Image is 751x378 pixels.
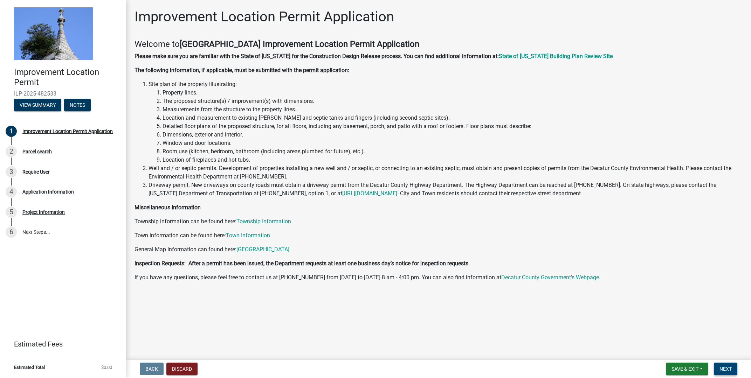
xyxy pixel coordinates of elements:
[6,206,17,218] div: 5
[135,231,743,240] p: Town information can be found here:
[226,232,270,239] a: Town Information
[149,181,743,198] li: Driveway permit. New driveways on county roads must obtain a driveway permit from the Decatur Cou...
[135,260,470,267] strong: Inspection Requests: After a permit has been issued, the Department requests at least one busines...
[6,146,17,157] div: 2
[14,90,112,97] span: ILP-2025-482533
[22,210,65,215] div: Project Information
[149,80,743,164] li: Site plan of the property illustrating:
[14,365,45,370] span: Estimated Total
[501,274,600,281] a: Decatur County Government's Webpage.
[135,67,349,73] strong: The following information, if applicable, must be submitted with the permit application:
[140,363,164,375] button: Back
[666,363,708,375] button: Save & Exit
[6,166,17,177] div: 3
[14,103,61,108] wm-modal-confirm: Summary
[135,217,743,226] p: Township information can be found here:
[135,273,743,282] p: If you have any questions, please feel free to contact us at [PHONE_NUMBER] from [DATE] to [DATE]...
[6,186,17,197] div: 4
[163,97,743,105] li: The proposed structure(s) / improvement(s) with dimensions.
[101,365,112,370] span: $0.00
[163,122,743,131] li: Detailed floor plans of the proposed structure, for all floors, including any basement, porch, an...
[499,53,613,59] a: State of [US_STATE] Building Plan Review Site
[64,103,91,108] wm-modal-confirm: Notes
[6,126,17,137] div: 1
[22,189,74,194] div: Application Information
[135,53,499,59] strong: Please make sure you are familiar with the State of [US_STATE] for the Construction Design Releas...
[163,139,743,147] li: Window and door locations.
[64,99,91,111] button: Notes
[163,89,743,97] li: Property lines.
[22,129,113,134] div: Improvement Location Permit Application
[149,164,743,181] li: Well and / or septic permits. Development of properties installing a new well and / or septic, or...
[14,67,120,87] h4: Improvement Location Permit
[342,190,397,197] a: [URL][DOMAIN_NAME]
[14,7,93,60] img: Decatur County, Indiana
[163,131,743,139] li: Dimensions, exterior and interior.
[236,246,289,253] a: [GEOGRAPHIC_DATA]
[145,366,158,372] span: Back
[22,169,50,174] div: Require User
[163,114,743,122] li: Location and measurement to existing [PERSON_NAME] and septic tanks and fingers (including second...
[671,366,698,372] span: Save & Exit
[236,218,291,225] a: Township Information
[166,363,198,375] button: Discard
[719,366,732,372] span: Next
[163,156,743,164] li: Location of fireplaces and hot tubs.
[163,147,743,156] li: Room use (kitchen, bedroom, bathroom (including areas plumbed for future), etc.).
[135,39,743,49] h4: Welcome to
[135,245,743,254] p: General Map Information can found here:
[135,8,394,25] h1: Improvement Location Permit Application
[22,149,52,154] div: Parcel search
[163,105,743,114] li: Measurements from the structure to the property lines.
[6,337,115,351] a: Estimated Fees
[14,99,61,111] button: View Summary
[180,39,419,49] strong: [GEOGRAPHIC_DATA] Improvement Location Permit Application
[714,363,737,375] button: Next
[6,226,17,238] div: 6
[135,204,201,211] strong: Miscellaneous Information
